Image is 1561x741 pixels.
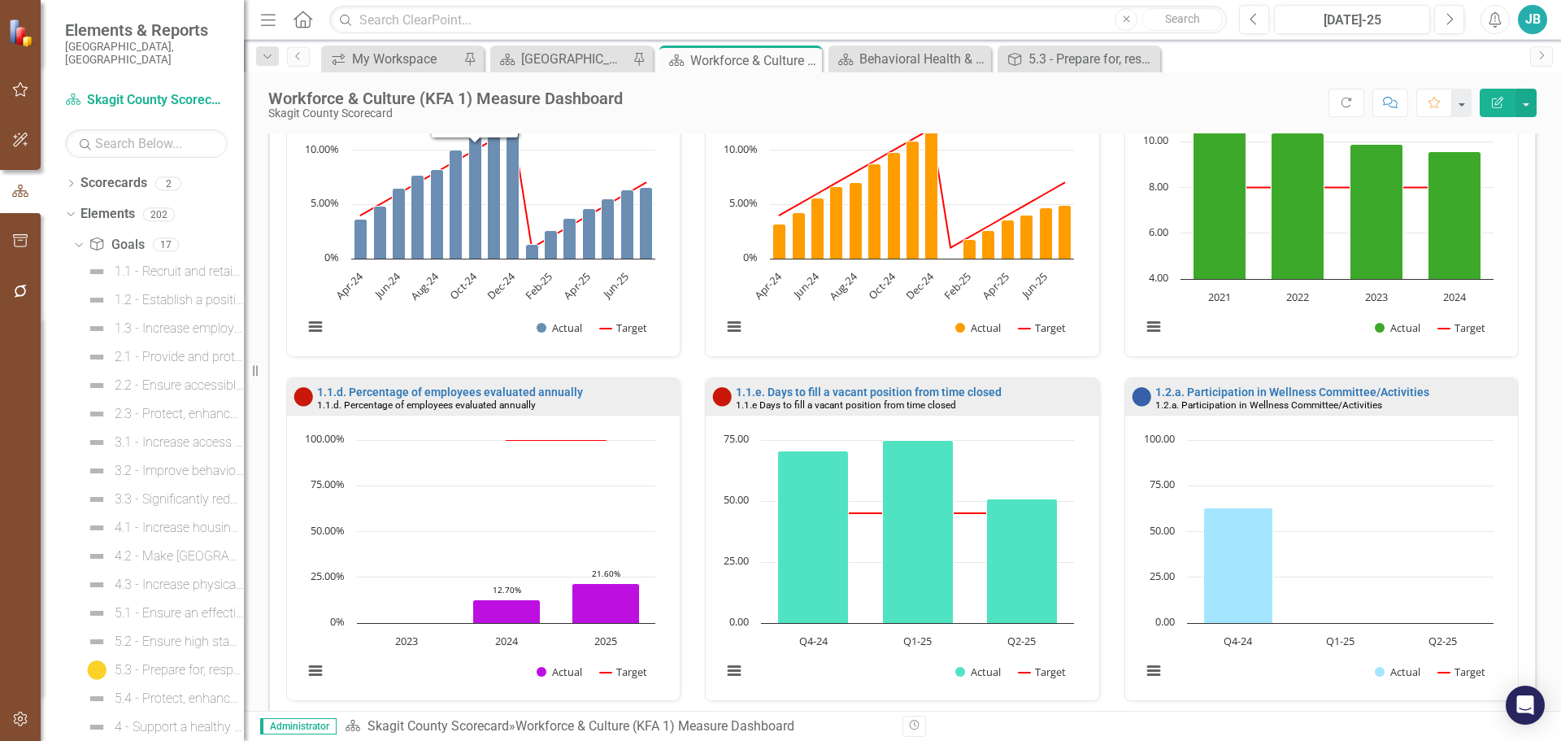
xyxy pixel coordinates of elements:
div: Chart. Highcharts interactive chart. [714,88,1090,352]
button: Show Actual [537,320,582,335]
img: Not Defined [87,717,107,737]
div: 3.3 - Significantly reduce unsheltered homelessness in our community and provide supports to peop... [115,492,244,507]
img: Not Defined [87,547,107,566]
img: Caution [87,660,107,680]
div: Double-Click to Edit [1124,377,1519,700]
path: Aug-24, 7.05. Actual. [850,183,863,259]
text: 2023 [1364,290,1387,304]
button: Show Target [1019,665,1067,679]
div: 2 [155,177,181,190]
img: Not Defined [87,490,107,509]
text: Apr-25 [980,269,1012,302]
div: Double-Click to Edit [705,34,1099,357]
div: 202 [143,207,175,221]
div: My Workspace [352,49,459,69]
span: Elements & Reports [65,20,228,40]
span: Search [1165,12,1200,25]
path: Aug-24, 8.24. Actual. [431,170,444,259]
text: 75.00 [724,431,749,446]
div: 2.3 - Protect, enhance, and provide stewardship of our information technology assets. [115,407,244,421]
svg: Interactive chart [295,88,663,352]
a: 5.1 - Ensure an effective and efficient county government. [83,600,244,626]
a: Behavioral Health & Homelessness (KFA 3) Initiative Dashboard [833,49,987,69]
a: 3.3 - Significantly reduce unsheltered homelessness in our community and provide supports to peop... [83,486,244,512]
button: Show Actual [1375,320,1420,335]
path: Jul-25, 6.6. Actual. [640,188,653,259]
div: 5.3 - Prepare for, respond to, and recover from disasters, events, incidents, and hazards. [1028,49,1156,69]
text: Q1-25 [903,634,932,648]
div: Skagit County Scorecard [268,107,623,120]
path: Q2-25, 51. Actual. [987,499,1058,623]
text: Q4-24 [1224,634,1253,648]
img: Not Defined [87,689,107,708]
path: May-25, 5.48. Actual. [602,199,615,259]
a: 2.2 - Ensure accessible and safe county facilities. [83,373,244,399]
div: 4.1 - Increase housing availability and affordability for people who live and work in [GEOGRAPHIC... [115,521,244,535]
path: Mar-25, 3.69. Actual. [563,219,576,259]
div: [GEOGRAPHIC_DATA] Page [521,49,628,69]
a: Scorecards [80,174,147,193]
button: [DATE]-25 [1274,5,1430,34]
path: Nov-24, 12.31. Actual. [488,125,501,259]
path: Apr-24, 3.66. Actual. [354,220,367,259]
a: 1.3 - Increase employee collaboration, knowledge, skills & abilities. [83,316,244,342]
text: 12.70% [493,584,521,595]
path: Q1-25, 74.9. Actual. [883,440,954,623]
a: Skagit County Scorecard [65,91,228,110]
img: Not Defined [87,404,107,424]
a: 3.2 - Improve behavioral health outcomes for people connected with the law and justice system. [83,458,244,484]
path: Mar-25, 2.62. Actual. [982,231,995,259]
text: 50.00 [724,492,749,507]
div: 3.1 - Increase access to behavioral health outreach, support, and services. [115,435,244,450]
a: 5.4 - Protect, enhance, and provide responsible stewardship and sustainability of our natural res... [83,686,244,712]
text: 0% [330,614,345,629]
path: Feb-25, 2.62. Actual. [545,231,558,259]
text: 25.00% [311,569,345,583]
span: Administrator [260,718,337,734]
img: Not Defined [87,433,107,452]
a: 5.3 - Prepare for, respond to, and recover from disasters, events, incidents, and hazards. [1002,49,1156,69]
button: View chart menu, Chart [304,660,327,682]
a: 1.2.a. Participation in Wellness Committee/Activities [1155,386,1429,399]
a: [GEOGRAPHIC_DATA] Page [494,49,628,69]
path: Q4-24, 70.4. Actual. [778,451,849,623]
img: Not Defined [87,604,107,623]
img: Not Defined [87,290,107,310]
button: View chart menu, Chart [1142,660,1165,682]
path: Feb-25, 1.79. Actual. [963,240,976,259]
button: Show Target [600,320,648,335]
button: Show Target [600,665,648,679]
img: No Information [1132,387,1151,407]
text: Jun-24 [371,269,404,303]
svg: Interactive chart [1133,432,1502,696]
text: Oct-24 [446,269,480,303]
text: 0% [324,250,339,264]
text: Jun-25 [598,269,631,302]
div: Workforce & Culture (KFA 1) Measure Dashboard [515,718,794,734]
div: Chart. Highcharts interactive chart. [1133,432,1510,696]
path: Dec-24, 13.36. Actual. [507,114,520,259]
text: 10.00 [1143,133,1168,147]
img: Not Defined [87,575,107,595]
path: Jun-24, 5.56. Actual. [811,198,824,259]
text: Jun-24 [789,269,823,303]
path: Sep-24, 10. Actual. [450,150,463,259]
text: 2025 [594,634,617,648]
text: Aug-24 [407,269,441,303]
path: Apr-25, 4.63. Actual. [583,209,596,259]
small: 1.2.a. Participation in Wellness Committee/Activities [1155,399,1382,411]
text: 0.00 [729,614,749,629]
text: 50.00% [311,523,345,538]
div: Double-Click to Edit [286,377,680,700]
div: Double-Click to Edit [705,377,1099,700]
text: 6.00 [1149,224,1168,239]
div: 4.3 - Increase physical, social, and emotional wellbeing at all stages of life. [115,578,244,592]
text: 2022 [1286,290,1309,304]
path: Sep-24, 8.74. Actual. [868,164,881,259]
svg: Interactive chart [1133,88,1502,352]
small: 1.1.d. Percentage of employees evaluated annually [317,399,536,411]
div: 2.1 - Provide and protect County infrastructure for to support resiliency, sustainability, and we... [115,350,244,364]
div: Workforce & Culture (KFA 1) Measure Dashboard [690,50,818,71]
text: 75.00 [1150,477,1175,491]
path: May-24, 4.22. Actual. [793,213,806,259]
